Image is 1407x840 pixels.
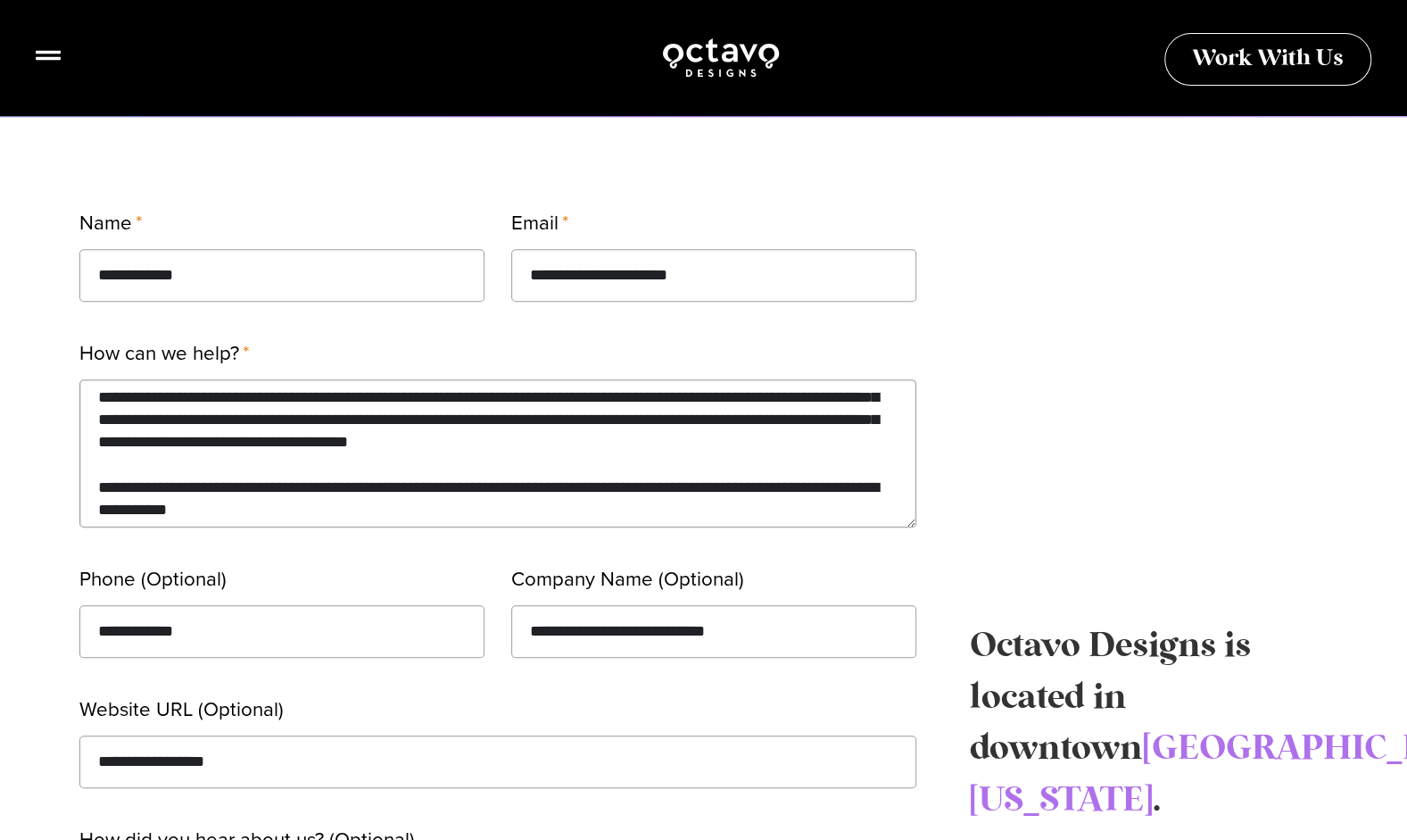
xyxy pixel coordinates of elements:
[661,36,781,79] img: Octavo Designs Logo in White
[511,207,569,249] label: Email
[511,563,744,605] label: Company Name (Optional)
[970,206,1328,576] iframe: Octavo Designs, 50 Citizens Way, Suite 403-1A Frederick, MD 21701
[970,620,1328,826] p: Octavo Designs is located in downtown .
[79,337,250,379] label: How can we help?
[79,563,227,605] label: Phone (Optional)
[79,207,143,249] label: Name
[79,694,284,736] label: Website URL (Optional)
[1164,33,1371,86] a: Work With Us
[1192,48,1344,71] span: Work With Us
